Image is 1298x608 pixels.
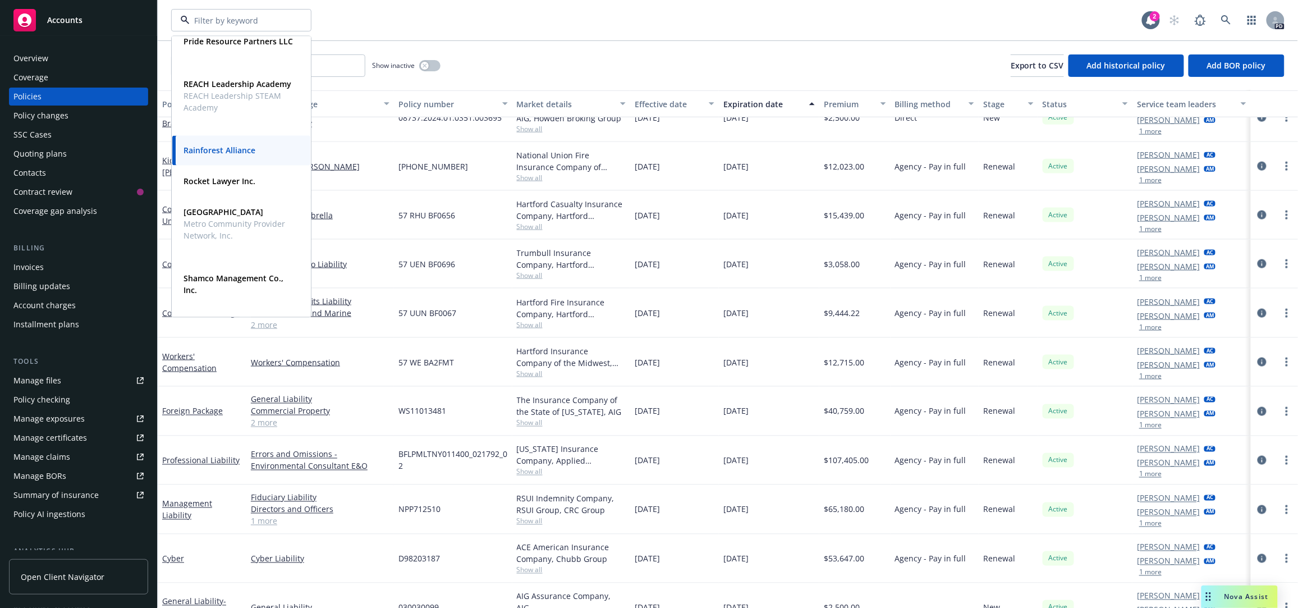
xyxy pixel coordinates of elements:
a: Billing updates [9,277,148,295]
button: 1 more [1139,128,1162,135]
div: Policy changes [13,107,68,125]
div: Policy number [398,98,496,110]
span: Active [1047,308,1070,318]
div: Summary of insurance [13,486,99,504]
span: $3,058.00 [824,258,860,270]
a: Management Liability [162,499,212,521]
span: Agency - Pay in full [895,209,966,221]
a: circleInformation [1255,257,1269,271]
span: $15,439.00 [824,209,864,221]
span: [DATE] [635,307,660,319]
span: Agency - Pay in full [895,455,966,467]
span: [DATE] [635,405,660,417]
a: Manage exposures [9,410,148,428]
span: Show all [517,271,626,280]
span: [DATE] [635,553,660,565]
a: circleInformation [1255,208,1269,222]
button: 1 more [1139,373,1162,380]
span: Active [1047,505,1070,515]
a: 2 more [251,417,389,429]
div: Contract review [13,183,72,201]
span: Renewal [983,553,1015,565]
div: Hartford Casualty Insurance Company, Hartford Insurance Group [517,198,626,222]
span: D98203187 [398,553,440,565]
a: General Liability [251,117,389,129]
a: Workers' Compensation [251,356,389,368]
span: Metro Community Provider Network, Inc. [184,218,297,242]
a: SSC Cases [9,126,148,144]
span: [DATE] [635,112,660,124]
span: Nova Assist [1224,592,1269,601]
span: Agency - Pay in full [895,258,966,270]
a: more [1280,257,1294,271]
div: Premium [824,98,873,110]
span: Add historical policy [1087,60,1166,71]
span: $65,180.00 [824,504,864,515]
span: Renewal [983,405,1015,417]
span: Active [1047,406,1070,417]
span: [DATE] [723,258,749,270]
div: Manage files [13,372,61,390]
span: $40,759.00 [824,405,864,417]
button: Market details [512,90,631,117]
a: Workers' Compensation [162,351,217,373]
a: more [1280,307,1294,320]
div: Trumbull Insurance Company, Hartford Insurance Group [517,247,626,271]
span: [DATE] [723,307,749,319]
a: Switch app [1241,9,1263,31]
span: [DATE] [723,209,749,221]
a: Installment plans [9,316,148,333]
a: Manage BORs [9,467,148,485]
span: Active [1047,357,1070,367]
button: Add historical policy [1068,54,1184,77]
div: Billing method [895,98,962,110]
span: Show all [517,320,626,330]
div: Expiration date [723,98,802,110]
span: New [983,112,1000,124]
div: RSUI Indemnity Company, RSUI Group, CRC Group [517,493,626,516]
span: [DATE] [635,209,660,221]
span: Show all [517,124,626,134]
span: Active [1047,112,1070,122]
a: Accounts [9,4,148,36]
a: [PERSON_NAME] [1137,492,1200,504]
div: The Insurance Company of the State of [US_STATE], AIG [517,395,626,418]
a: Manage certificates [9,429,148,447]
span: $53,647.00 [824,553,864,565]
div: Drag to move [1201,586,1216,608]
div: Account charges [13,296,76,314]
div: [US_STATE] Insurance Company, Applied Underwriters, CRC Group [517,444,626,467]
a: Coverage [9,68,148,86]
button: Service team leaders [1132,90,1251,117]
div: Manage claims [13,448,70,466]
a: Commercial Umbrella [251,209,389,221]
div: Market details [517,98,614,110]
a: circleInformation [1255,307,1269,320]
a: Fiduciary Liability [251,492,389,504]
a: Cyber [162,554,184,564]
span: [DATE] [635,356,660,368]
a: [PERSON_NAME] [1137,555,1200,567]
div: Invoices [13,258,44,276]
span: Agency - Pay in full [895,356,966,368]
a: Foreign Package [162,406,223,417]
a: 2 more [251,319,389,331]
button: Policy number [394,90,512,117]
span: [DATE] [723,553,749,565]
a: [PERSON_NAME] [1137,198,1200,209]
span: Show all [517,369,626,378]
div: Stage [983,98,1021,110]
a: General Liability [251,394,389,405]
div: Quoting plans [13,145,67,163]
div: Policy checking [13,391,70,409]
a: [PERSON_NAME] [1137,163,1200,175]
div: ACE American Insurance Company, Chubb Group [517,542,626,565]
strong: Shamco Management Co., Inc. [184,273,283,296]
button: Nova Assist [1201,586,1278,608]
span: [DATE] [723,161,749,172]
a: [PERSON_NAME] [1137,260,1200,272]
span: [DATE] [635,504,660,515]
button: Status [1038,90,1132,117]
a: [PERSON_NAME] [1137,114,1200,126]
